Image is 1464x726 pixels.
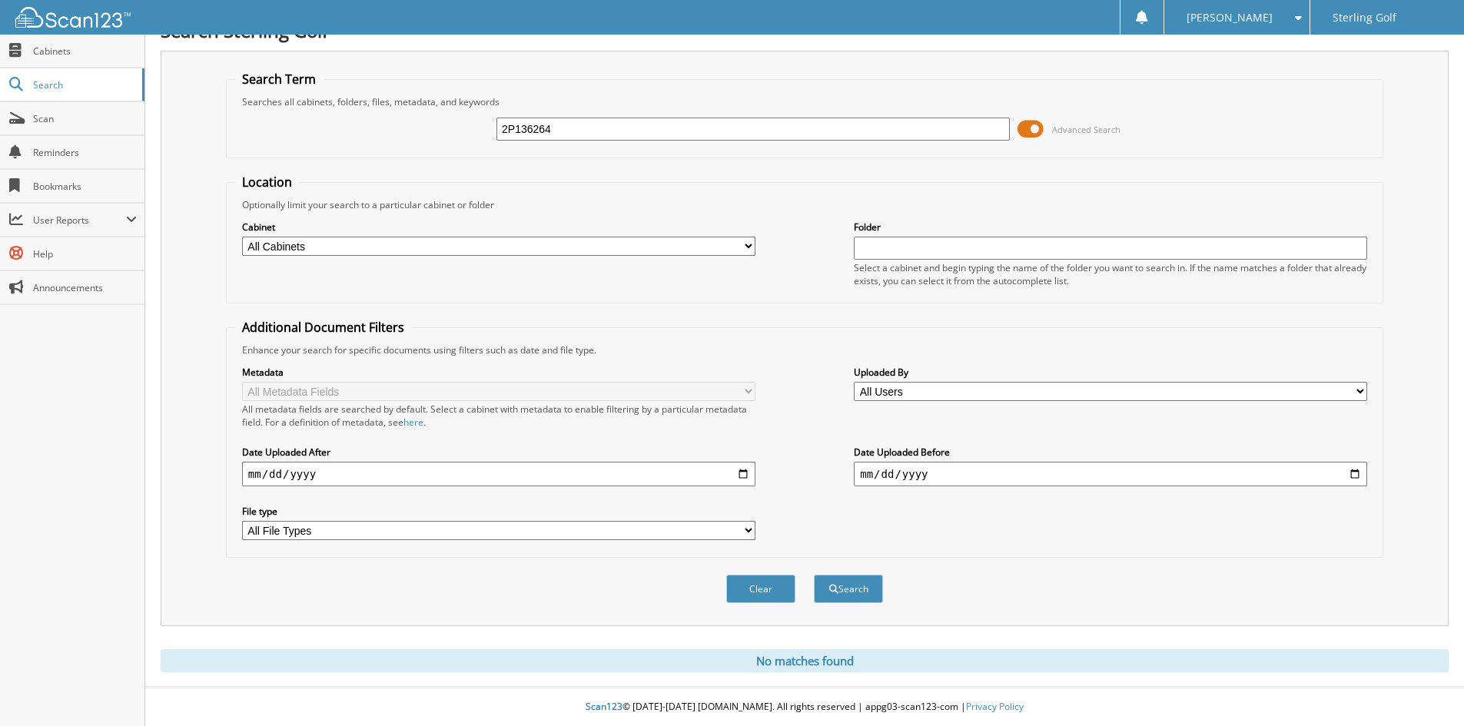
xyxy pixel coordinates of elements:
[814,575,883,603] button: Search
[33,247,137,260] span: Help
[33,45,137,58] span: Cabinets
[242,505,755,518] label: File type
[33,281,137,294] span: Announcements
[854,366,1367,379] label: Uploaded By
[1333,13,1396,22] span: Sterling Golf
[854,220,1367,234] label: Folder
[234,319,412,336] legend: Additional Document Filters
[966,700,1024,713] a: Privacy Policy
[854,261,1367,287] div: Select a cabinet and begin typing the name of the folder you want to search in. If the name match...
[242,366,755,379] label: Metadata
[234,198,1375,211] div: Optionally limit your search to a particular cabinet or folder
[234,343,1375,356] div: Enhance your search for specific documents using filters such as date and file type.
[586,700,622,713] span: Scan123
[33,180,137,193] span: Bookmarks
[242,403,755,429] div: All metadata fields are searched by default. Select a cabinet with metadata to enable filtering b...
[161,649,1449,672] div: No matches found
[145,688,1464,726] div: © [DATE]-[DATE] [DOMAIN_NAME]. All rights reserved | appg03-scan123-com |
[33,146,137,159] span: Reminders
[33,214,126,227] span: User Reports
[854,446,1367,459] label: Date Uploaded Before
[15,7,131,28] img: scan123-logo-white.svg
[726,575,795,603] button: Clear
[242,446,755,459] label: Date Uploaded After
[33,112,137,125] span: Scan
[234,95,1375,108] div: Searches all cabinets, folders, files, metadata, and keywords
[33,78,134,91] span: Search
[234,174,300,191] legend: Location
[234,71,324,88] legend: Search Term
[1387,652,1464,726] iframe: Chat Widget
[1052,124,1120,135] span: Advanced Search
[242,462,755,486] input: start
[854,462,1367,486] input: end
[242,220,755,234] label: Cabinet
[403,416,423,429] a: here
[1187,13,1273,22] span: [PERSON_NAME]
